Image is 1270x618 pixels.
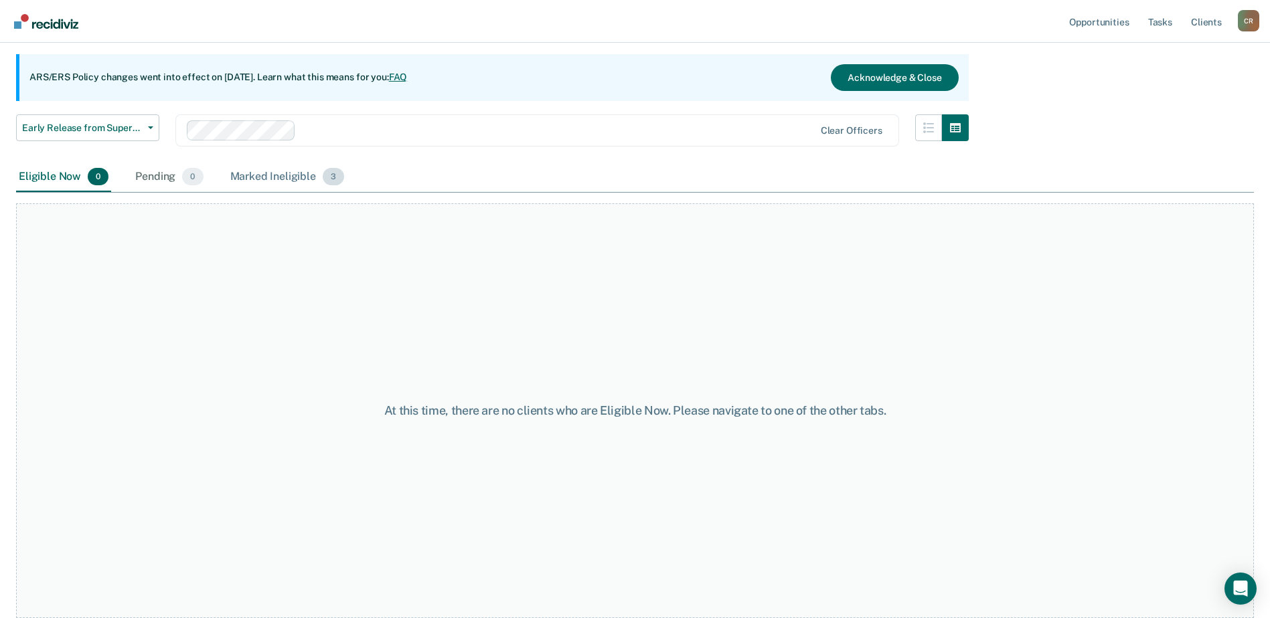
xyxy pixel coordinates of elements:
[1224,573,1257,605] div: Open Intercom Messenger
[16,163,111,192] div: Eligible Now0
[323,168,344,185] span: 3
[1238,10,1259,31] div: C R
[14,14,78,29] img: Recidiviz
[831,64,958,91] button: Acknowledge & Close
[16,114,159,141] button: Early Release from Supervision
[88,168,108,185] span: 0
[821,125,882,136] div: Clear officers
[326,403,945,418] div: At this time, there are no clients who are Eligible Now. Please navigate to one of the other tabs.
[133,163,206,192] div: Pending0
[29,71,407,84] p: ARS/ERS Policy changes went into effect on [DATE]. Learn what this means for you:
[182,168,203,185] span: 0
[389,72,408,82] a: FAQ
[228,163,347,192] div: Marked Ineligible3
[22,122,143,134] span: Early Release from Supervision
[16,18,949,43] p: Supervision clients may be eligible for Early Release from Supervision if they meet certain crite...
[1238,10,1259,31] button: Profile dropdown button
